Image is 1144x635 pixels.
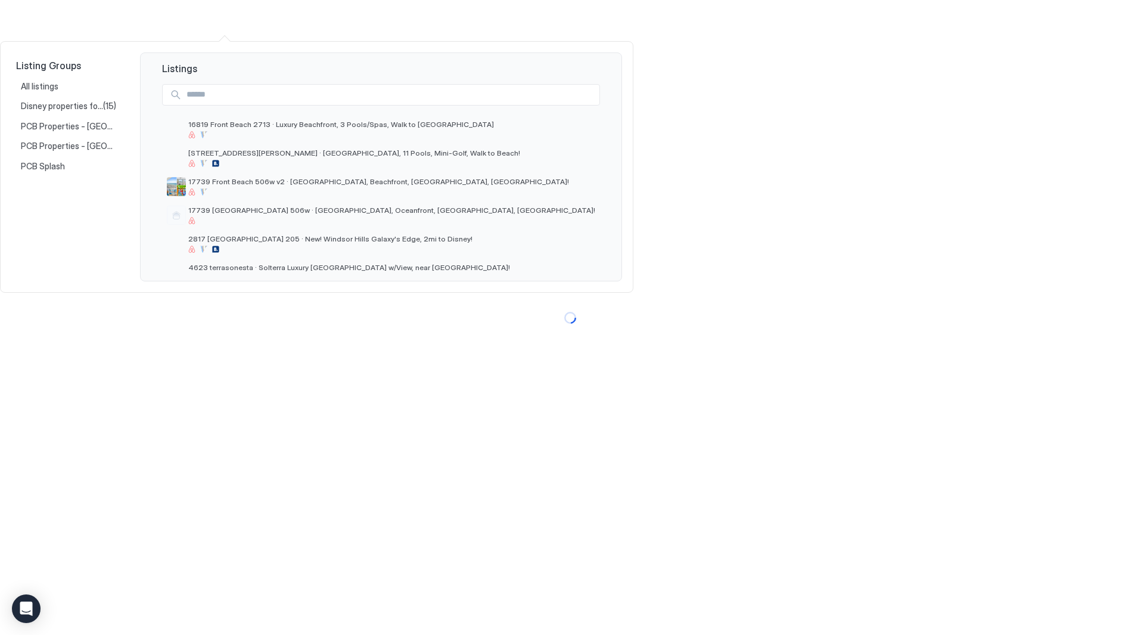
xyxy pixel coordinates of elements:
span: 16819 Front Beach 2713 · Luxury Beachfront, 3 Pools/Spas, Walk to [GEOGRAPHIC_DATA] [188,120,595,129]
span: Listing Groups [16,60,121,72]
div: listing image [167,120,186,139]
div: Open Intercom Messenger [12,594,41,623]
span: 4623 terrasonesta · Solterra Luxury [GEOGRAPHIC_DATA] w/View, near [GEOGRAPHIC_DATA]! [188,263,595,272]
div: listing image [167,234,186,253]
span: PCB Splash [21,161,67,172]
span: 17739 [GEOGRAPHIC_DATA] 506w · [GEOGRAPHIC_DATA], Oceanfront, [GEOGRAPHIC_DATA], [GEOGRAPHIC_DATA]! [188,206,595,215]
div: listing image [167,263,186,282]
span: 17739 Front Beach 506w v2 · [GEOGRAPHIC_DATA], Beachfront, [GEOGRAPHIC_DATA], [GEOGRAPHIC_DATA]! [188,177,595,186]
div: listing image [167,177,186,196]
div: listing image [167,148,186,168]
input: Input Field [182,85,599,105]
span: [STREET_ADDRESS][PERSON_NAME] · [GEOGRAPHIC_DATA], 11 Pools, Mini-Golf, Walk to Beach! [188,148,595,157]
span: 2817 [GEOGRAPHIC_DATA] 205 · New! Windsor Hills Galaxy's Edge, 2mi to Disney! [188,234,595,243]
span: Disney properties for US27 [21,101,103,111]
span: (15) [103,101,116,111]
span: PCB Properties - [GEOGRAPHIC_DATA] [21,121,116,132]
span: All listings [21,81,60,92]
span: Listings [150,63,612,75]
span: PCB Properties - [GEOGRAPHIC_DATA] [21,141,116,151]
